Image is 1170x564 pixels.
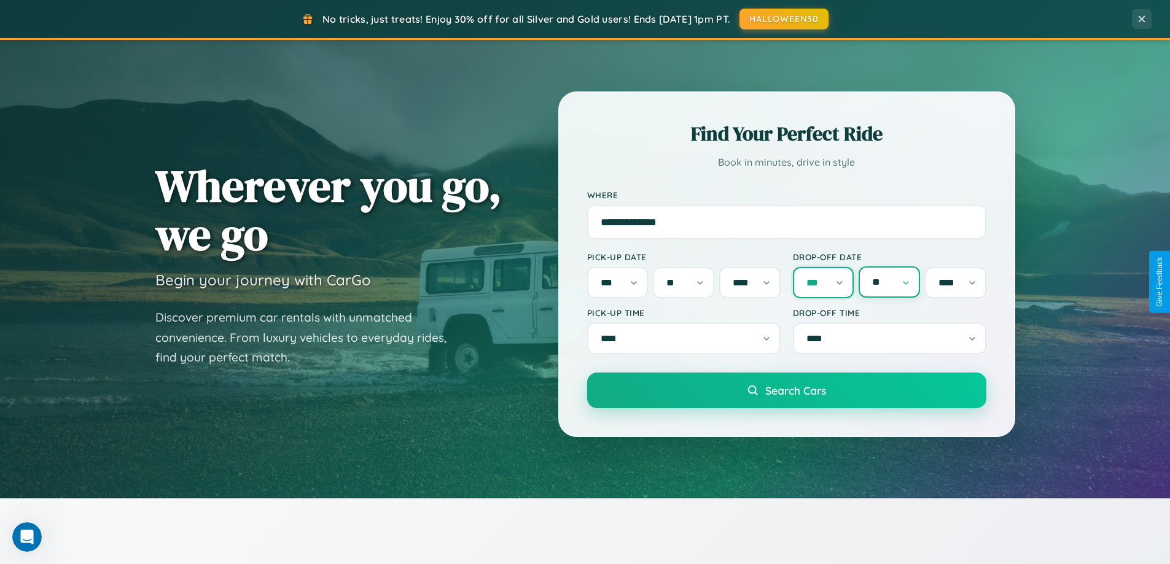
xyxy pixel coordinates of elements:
label: Where [587,190,986,200]
div: Give Feedback [1155,257,1164,307]
span: No tricks, just treats! Enjoy 30% off for all Silver and Gold users! Ends [DATE] 1pm PT. [322,13,730,25]
iframe: Intercom live chat [12,522,42,552]
h3: Begin your journey with CarGo [155,271,371,289]
p: Book in minutes, drive in style [587,153,986,171]
button: Search Cars [587,373,986,408]
h1: Wherever you go, we go [155,161,502,258]
span: Search Cars [765,384,826,397]
h2: Find Your Perfect Ride [587,120,986,147]
label: Drop-off Time [793,307,986,318]
label: Pick-up Time [587,307,781,318]
label: Drop-off Date [793,252,986,262]
button: HALLOWEEN30 [739,9,829,29]
label: Pick-up Date [587,252,781,262]
p: Discover premium car rentals with unmatched convenience. From luxury vehicles to everyday rides, ... [155,307,462,368]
